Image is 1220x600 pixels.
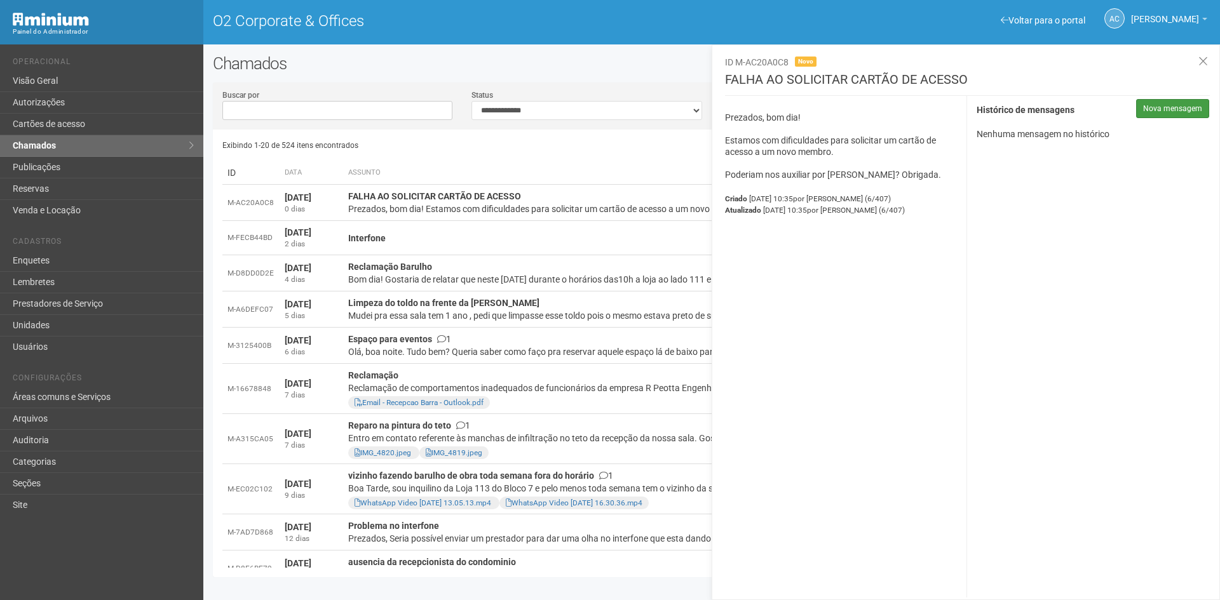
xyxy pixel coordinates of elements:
[213,54,1210,73] h2: Chamados
[348,370,398,380] strong: Reclamação
[437,334,451,344] span: 1
[285,522,311,532] strong: [DATE]
[725,73,1210,96] h3: FALHA AO SOLICITAR CARTÃO DE ACESSO
[285,239,338,250] div: 2 dias
[355,448,411,457] a: IMG_4820.jpeg
[795,57,817,67] span: Novo
[222,328,280,364] td: M-3125400B
[285,192,311,203] strong: [DATE]
[348,262,432,272] strong: Reclamação Barulho
[285,310,338,321] div: 5 dias
[355,398,484,407] a: Email - Recepcao Barra - Outlook.pdf
[222,414,280,464] td: M-A315CA05
[1136,99,1209,118] button: Nova mensagem
[355,498,491,507] a: WhatsApp Video [DATE] 13.05.13.mp4
[348,432,1003,444] div: Entro em contato referente às manchas de infiltração no teto da recepção da nossa sala. Gostaria ...
[749,194,891,203] span: [DATE] 10:35
[222,185,280,221] td: M-AC20A0C8
[1131,16,1207,26] a: [PERSON_NAME]
[222,221,280,255] td: M-FECB44BD
[285,335,311,345] strong: [DATE]
[977,128,1209,140] p: Nenhuma mensagem no histórico
[222,90,259,101] label: Buscar por
[348,382,1003,394] div: Reclamação de comportamentos inadequados de funcionários da empresa R Peotta Engenharia e Consult...
[426,448,482,457] a: IMG_4819.jpeg
[977,105,1074,116] strong: Histórico de mensagens
[348,309,1003,322] div: Mudei pra essa sala tem 1 ano , pedi que limpasse esse toldo pois o mesmo estava preto de sujeira...
[13,237,194,250] li: Cadastros
[348,298,539,308] strong: Limpeza do toldo na frente da [PERSON_NAME]
[13,57,194,70] li: Operacional
[222,161,280,185] td: ID
[343,161,1008,185] th: Assunto
[13,13,89,26] img: Minium
[280,161,343,185] th: Data
[222,255,280,291] td: M-D8DD0D2E
[285,479,311,489] strong: [DATE]
[285,378,311,389] strong: [DATE]
[285,227,311,237] strong: [DATE]
[348,470,594,481] strong: vizinho fazendo barulho de obra toda semana fora do horário
[725,57,789,67] span: ID M-AC20A0C8
[222,514,280,550] td: M-7AD7D868
[725,206,761,215] strong: Atualizado
[348,420,451,430] strong: Reparo na pintura do teto
[725,194,747,203] strong: Criado
[348,191,521,201] strong: FALHA AO SOLICITAR CARTÃO DE ACESSO
[13,26,194,37] div: Painel do Administrador
[285,390,338,401] div: 7 dias
[348,203,1003,215] div: Prezados, bom dia! Estamos com dificuldades para solicitar um cartão de acesso a um novo membro. ...
[1104,8,1125,29] a: AC
[348,273,1003,286] div: Bom dia! Gostaria de relatar que neste [DATE] durante o horários das10h a loja ao lado 111 e...
[348,334,432,344] strong: Espaço para eventos
[1131,2,1199,24] span: Ana Carla de Carvalho Silva
[348,532,1003,545] div: Prezados, Seria possível enviar um prestador para dar uma olha no interfone que esta dando falha....
[348,233,386,243] strong: Interfone
[285,440,338,451] div: 7 dias
[807,206,905,215] span: por [PERSON_NAME] (6/407)
[348,521,439,531] strong: Problema no interfone
[348,482,1003,495] div: Boa Tarde, sou inquilino da Loja 113 do Bloco 7 e pelo menos toda semana tem o vizinho da sala aq...
[506,498,642,507] a: WhatsApp Video [DATE] 16.30.36.mp4
[222,550,280,587] td: M-D8F6BE79
[222,291,280,328] td: M-A6DEFC07
[599,470,613,481] span: 1
[285,558,311,568] strong: [DATE]
[285,533,338,544] div: 12 dias
[348,345,1003,358] div: Olá, boa noite. Tudo bem? Queria saber como faço pra reservar aquele espaço lá de baixo para um e...
[213,13,702,29] h1: O2 Corporate & Offices
[13,373,194,387] li: Configurações
[285,204,338,215] div: 0 dias
[348,557,516,567] strong: ausencia da recepcionista do condominio
[1001,15,1085,25] a: Voltar para o portal
[222,364,280,414] td: M-16678848
[285,263,311,273] strong: [DATE]
[793,194,891,203] span: por [PERSON_NAME] (6/407)
[222,464,280,514] td: M-EC02C102
[763,206,905,215] span: [DATE] 10:35
[285,299,311,309] strong: [DATE]
[285,347,338,357] div: 6 dias
[285,490,338,501] div: 9 dias
[222,136,712,155] div: Exibindo 1-20 de 524 itens encontrados
[285,429,311,439] strong: [DATE]
[725,112,958,180] p: Prezados, bom dia! Estamos com dificuldades para solicitar um cartão de acesso a um novo membro. ...
[456,420,470,430] span: 1
[285,274,338,285] div: 4 dias
[471,90,493,101] label: Status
